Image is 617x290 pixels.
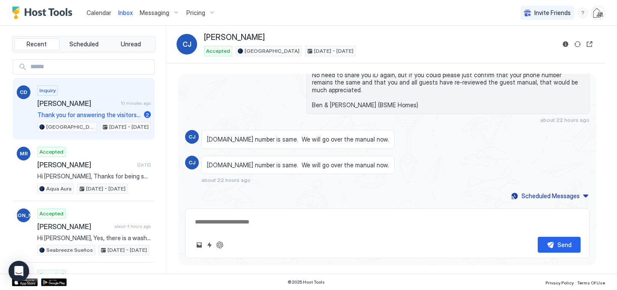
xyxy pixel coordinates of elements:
[12,278,38,286] a: App Store
[9,261,29,281] div: Open Intercom Messenger
[204,240,215,250] button: Quick reply
[540,117,590,123] span: about 22 hours ago
[39,87,56,94] span: Inquiry
[37,222,111,231] span: [PERSON_NAME]
[578,8,588,18] div: menu
[215,240,225,250] button: ChatGPT Auto Reply
[312,56,584,109] span: Hi [PERSON_NAME], No need to share you ID again, but if you could please just confirm that your p...
[245,47,300,55] span: [GEOGRAPHIC_DATA]
[140,9,169,17] span: Messaging
[46,246,93,254] span: Seabreeze Sueños
[557,240,572,249] div: Send
[545,278,574,287] a: Privacy Policy
[3,211,45,219] span: [PERSON_NAME]
[591,6,605,20] div: User profile
[39,210,63,217] span: Accepted
[545,280,574,285] span: Privacy Policy
[510,190,590,202] button: Scheduled Messages
[560,39,571,49] button: Reservation information
[201,177,251,183] span: about 22 hours ago
[118,8,133,17] a: Inbox
[314,47,353,55] span: [DATE] - [DATE]
[577,280,605,285] span: Terms Of Use
[39,148,63,156] span: Accepted
[87,8,111,17] a: Calendar
[118,9,133,16] span: Inbox
[288,279,325,285] span: © 2025 Host Tools
[37,160,134,169] span: [PERSON_NAME]
[521,191,580,200] div: Scheduled Messages
[87,9,111,16] span: Calendar
[86,185,126,193] span: [DATE] - [DATE]
[121,100,151,106] span: 10 minutes ago
[20,150,28,157] span: MR
[114,224,151,229] span: about 4 hours ago
[121,40,141,48] span: Unread
[146,112,149,118] span: 2
[109,123,149,131] span: [DATE] - [DATE]
[186,9,205,17] span: Pricing
[108,38,153,50] button: Unread
[572,39,583,49] button: Sync reservation
[207,136,389,143] span: [DOMAIN_NAME] number is same. We will go over the manual now.
[189,159,195,166] span: CJ
[41,278,67,286] a: Google Play Store
[37,111,141,119] span: Thank you for answering the visitors question. We will definitely respect the space. Omg I’m deat...
[534,9,571,17] span: Invite Friends
[12,6,76,19] a: Host Tools Logo
[69,40,99,48] span: Scheduled
[37,172,151,180] span: Hi [PERSON_NAME], Thanks for being such a great guest and taking good care of our home. We gladly...
[183,39,192,49] span: CJ
[61,38,107,50] button: Scheduled
[46,123,95,131] span: [GEOGRAPHIC_DATA]
[14,38,60,50] button: Recent
[12,36,156,52] div: tab-group
[207,161,389,169] span: [DOMAIN_NAME] number is same. We will go over the manual now.
[137,162,151,168] span: [DATE]
[538,237,581,253] button: Send
[204,33,265,42] span: [PERSON_NAME]
[20,88,27,96] span: CD
[37,234,151,242] span: Hi [PERSON_NAME], Yes, there is a washer and dryer at Seabreeze Sueños; however, guests must eith...
[108,246,147,254] span: [DATE] - [DATE]
[27,40,47,48] span: Recent
[46,185,72,193] span: Aqua Aura
[39,271,63,279] span: Accepted
[584,39,595,49] button: Open reservation
[189,133,195,141] span: CJ
[27,60,154,74] input: Input Field
[37,99,117,108] span: [PERSON_NAME]
[194,240,204,250] button: Upload image
[577,278,605,287] a: Terms Of Use
[206,47,230,55] span: Accepted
